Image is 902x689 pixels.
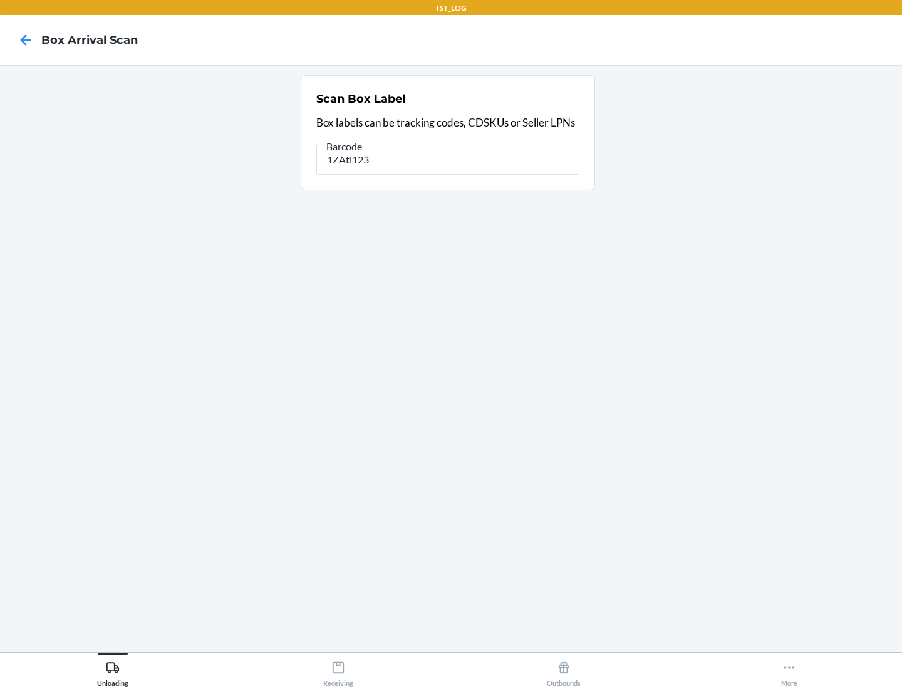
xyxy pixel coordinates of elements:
[323,656,353,687] div: Receiving
[435,3,467,14] p: TST_LOG
[225,653,451,687] button: Receiving
[316,91,405,107] h2: Scan Box Label
[781,656,797,687] div: More
[676,653,902,687] button: More
[316,145,579,175] input: Barcode
[324,140,364,153] span: Barcode
[451,653,676,687] button: Outbounds
[547,656,581,687] div: Outbounds
[97,656,128,687] div: Unloading
[41,32,138,48] h4: Box Arrival Scan
[316,115,579,131] p: Box labels can be tracking codes, CDSKUs or Seller LPNs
